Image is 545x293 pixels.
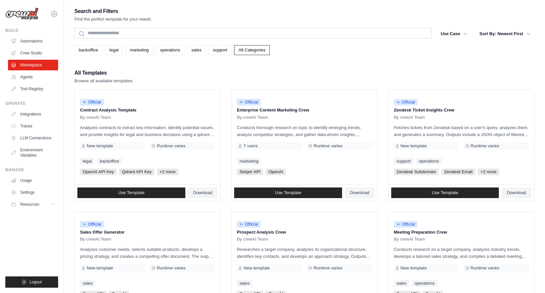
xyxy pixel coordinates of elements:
[74,16,151,23] p: Find the perfect template for your needs
[237,229,372,236] p: Prospect Analysis Crew
[476,28,534,40] button: Sort By: Newest First
[87,265,113,271] span: New template
[20,202,39,207] span: Resources
[237,107,372,113] p: Enterprise Content Marketing Crew
[237,124,372,138] p: Conducts thorough research on topic to identify emerging trends, analyze competitor strategies, a...
[8,48,58,58] a: Crew Studio
[157,169,178,175] span: +2 more
[237,237,268,242] span: By crewAI Team
[8,109,58,119] a: Integrations
[394,124,529,138] p: Fetches tickets from Zendesk based on a user's query, analyzes them, and generates a summary. Out...
[105,45,123,55] a: legal
[74,7,151,16] h2: Search and Filters
[118,190,144,195] span: Use Template
[394,280,409,287] a: sales
[243,143,258,149] span: 7 users
[157,265,186,271] span: Runtime varies
[157,143,186,149] span: Runtime varies
[80,237,111,242] span: By crewAI Team
[5,167,58,173] div: Manage
[187,45,206,55] a: sales
[8,145,58,161] a: Environment Variables
[8,60,58,70] a: Marketplace
[394,99,418,106] span: Official
[80,124,215,138] p: Analyzes contracts to extract key information, identify potential issues, and provide insights fo...
[74,45,102,55] a: backoffice
[237,158,261,165] a: marketing
[275,190,301,195] span: Use Template
[471,143,500,149] span: Runtime varies
[237,280,252,287] a: sales
[87,143,113,149] span: New template
[237,115,268,120] span: By crewAI Team
[119,169,154,175] span: Qdrant API Key
[432,190,458,195] span: Use Template
[8,199,58,210] button: Resources
[5,8,39,20] img: Logo
[80,221,104,228] span: Official
[237,99,261,106] span: Official
[394,107,529,113] p: Zendesk Ticket Insights Crew
[8,175,58,186] a: Usage
[441,169,475,175] span: Zendesk Email
[266,169,286,175] span: OpenAI
[412,280,437,287] a: operations
[391,187,499,198] a: Use Template
[126,45,153,55] a: marketing
[30,279,42,285] span: Logout
[8,72,58,82] a: Agents
[156,45,185,55] a: operations
[401,143,427,149] span: New template
[437,28,472,40] button: Use Case
[478,169,499,175] span: +2 more
[77,187,185,198] a: Use Template
[8,84,58,94] a: Tool Registry
[8,36,58,46] a: Automations
[394,169,439,175] span: Zendesk Subdomain
[237,221,261,228] span: Official
[8,133,58,143] a: LLM Connections
[97,158,122,165] a: backoffice
[416,158,442,165] a: operations
[234,187,342,198] a: Use Template
[188,187,218,198] a: Download
[394,221,418,228] span: Official
[80,246,215,260] p: Analyzes customer needs, selects suitable products, develops a pricing strategy, and creates a co...
[394,229,529,236] p: Meeting Preparation Crew
[193,190,213,195] span: Download
[80,229,215,236] p: Sales Offer Generator
[471,265,500,271] span: Runtime varies
[209,45,231,55] a: support
[507,190,526,195] span: Download
[345,187,375,198] a: Download
[80,280,95,287] a: sales
[5,101,58,106] div: Operate
[5,28,58,33] div: Build
[234,45,270,55] a: All Categories
[501,187,531,198] a: Download
[80,99,104,106] span: Official
[80,107,215,113] p: Contract Analysis Template
[8,121,58,131] a: Traces
[314,265,342,271] span: Runtime varies
[394,237,425,242] span: By crewAI Team
[314,143,342,149] span: Runtime varies
[80,158,94,165] a: legal
[394,246,529,260] p: Conducts research on a target company, analyzes industry trends, develops a tailored sales strate...
[80,115,111,120] span: By crewAI Team
[243,265,270,271] span: New template
[8,187,58,198] a: Settings
[74,68,133,78] h2: All Templates
[237,169,263,175] span: Serper API
[394,158,413,165] a: support
[401,265,427,271] span: New template
[350,190,369,195] span: Download
[237,246,372,260] p: Researches a target company, analyzes its organizational structure, identifies key contacts, and ...
[5,276,58,288] button: Logout
[394,115,425,120] span: By crewAI Team
[74,78,133,84] p: Browse all available templates
[80,169,117,175] span: OpenAI API Key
